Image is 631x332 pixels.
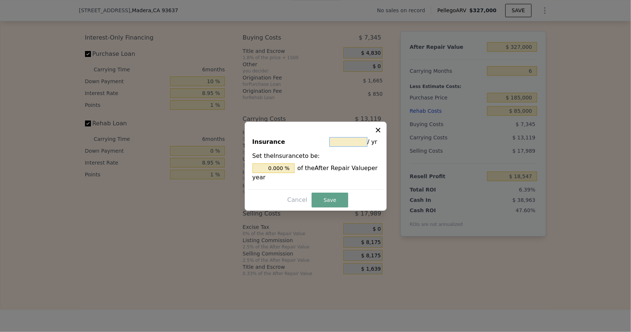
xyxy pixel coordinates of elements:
[284,194,310,206] button: Cancel
[252,163,379,182] div: of the After Repair Value
[312,193,348,207] button: Save
[367,135,377,149] span: / yr
[252,152,379,182] div: Set the Insurance to be:
[252,135,326,149] div: Insurance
